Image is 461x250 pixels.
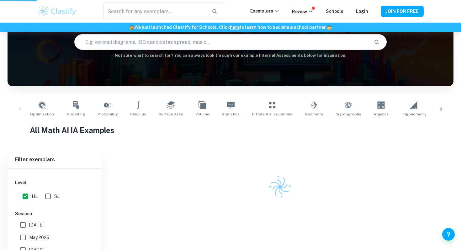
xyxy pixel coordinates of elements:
span: Cryptography [336,111,361,117]
span: Algebra [374,111,389,117]
h6: We just launched Clastify for Schools. Click to learn how to become a school partner. [1,24,460,31]
h1: All Math AI IA Examples [30,125,431,136]
h6: Level [15,179,94,186]
span: Differential Equations [252,111,292,117]
a: Login [356,9,368,14]
span: Geometry [305,111,323,117]
span: 🏫 [129,25,135,30]
span: [DATE] [29,221,44,228]
span: Calculus [130,111,146,117]
img: Clastify logo [265,172,295,202]
input: E.g. voronoi diagrams, IBD candidates spread, music... [75,33,368,51]
button: Search [371,37,382,47]
span: Volume [195,111,209,117]
h6: Session [15,210,94,217]
button: JOIN FOR FREE [381,6,424,17]
span: HL [32,193,38,200]
span: Trigonometry [401,111,426,117]
a: here [230,25,240,30]
a: Schools [326,9,343,14]
span: Modelling [66,111,85,117]
input: Search for any exemplars... [103,3,207,20]
span: Statistics [222,111,240,117]
span: 🏫 [327,25,332,30]
span: Optimization [30,111,54,117]
p: Review [292,8,313,15]
span: Probability [98,111,118,117]
button: Help and Feedback [442,228,455,241]
img: Clastify logo [37,5,77,18]
span: SL [54,193,60,200]
p: Exemplars [250,8,279,14]
h6: Filter exemplars [8,151,102,168]
h6: Not sure what to search for? You can always look through our example Internal Assessments below f... [8,52,453,59]
span: Surface Area [159,111,183,117]
span: May 2025 [29,234,49,241]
